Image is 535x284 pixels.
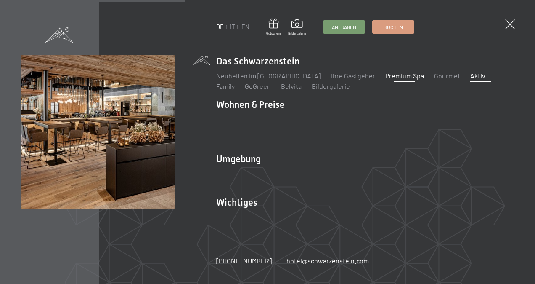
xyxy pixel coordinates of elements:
a: Ihre Gastgeber [331,72,375,80]
a: Buchen [373,21,414,33]
span: Bildergalerie [288,31,306,36]
a: Gutschein [266,19,281,36]
a: DE [216,23,224,30]
span: Buchen [384,24,403,31]
a: Premium Spa [385,72,424,80]
a: hotel@schwarzenstein.com [286,256,369,265]
a: Family [216,82,235,90]
a: IT [230,23,235,30]
span: [PHONE_NUMBER] [216,257,272,265]
a: [PHONE_NUMBER] [216,256,272,265]
a: Belvita [281,82,302,90]
span: Anfragen [332,24,356,31]
a: EN [241,23,249,30]
a: Gourmet [434,72,460,80]
a: Anfragen [323,21,365,33]
span: Gutschein [266,31,281,36]
a: Bildergalerie [312,82,350,90]
a: GoGreen [245,82,271,90]
a: Neuheiten im [GEOGRAPHIC_DATA] [216,72,321,80]
a: Aktiv [470,72,485,80]
a: Bildergalerie [288,19,306,35]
